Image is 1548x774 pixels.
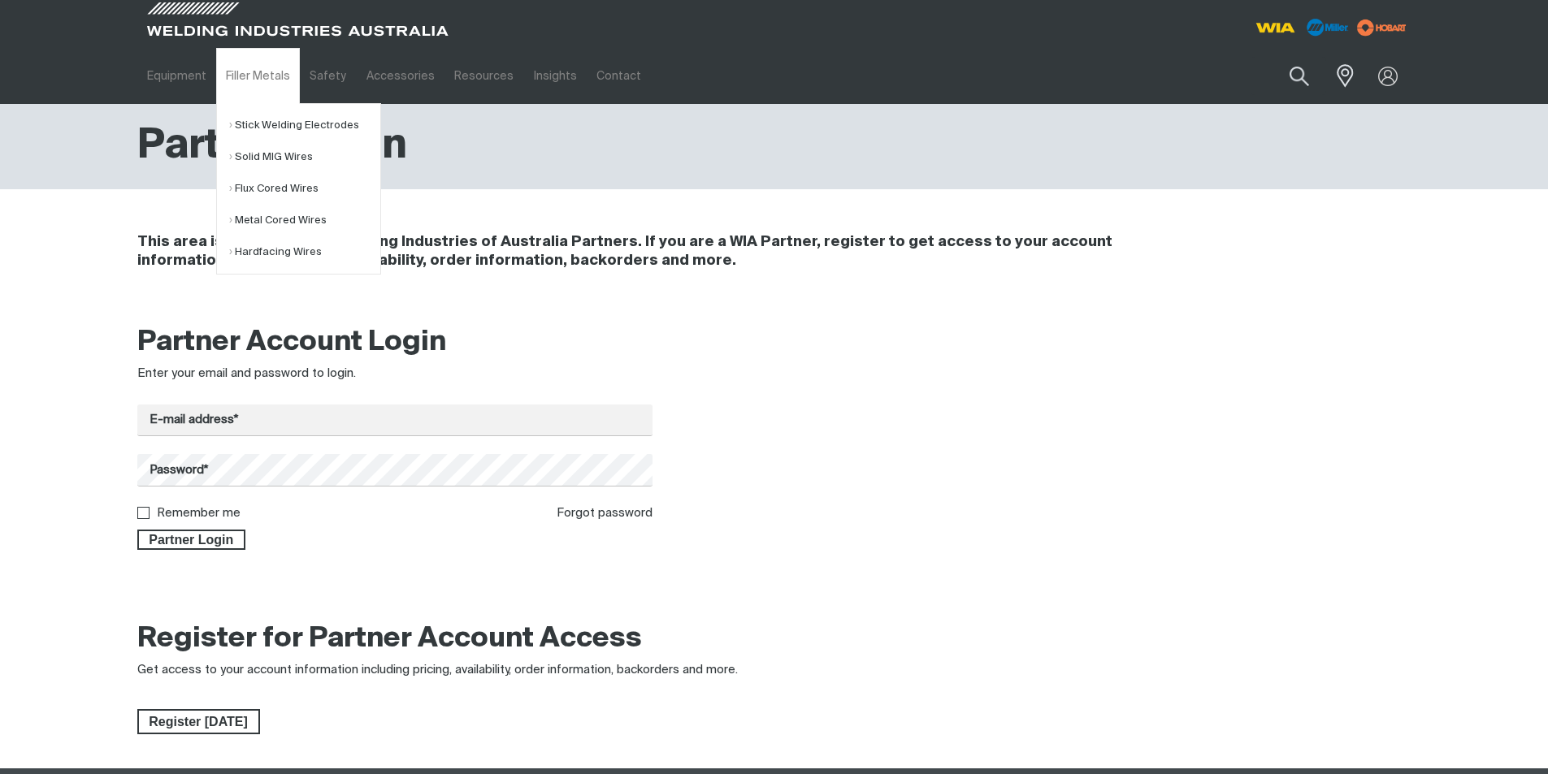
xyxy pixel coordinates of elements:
a: Forgot password [557,507,653,519]
a: Insights [523,48,586,104]
h2: Partner Account Login [137,325,653,361]
span: Get access to your account information including pricing, availability, order information, backor... [137,664,738,676]
h4: This area is exclusively for Welding Industries of Australia Partners. If you are a WIA Partner, ... [137,233,1195,270]
a: Solid MIG Wires [229,141,380,173]
button: Search products [1272,57,1327,95]
a: Flux Cored Wires [229,173,380,205]
h1: Partner Login [137,120,407,173]
a: Equipment [137,48,216,104]
img: miller [1352,15,1411,40]
button: Partner Login [137,530,246,551]
a: Accessories [357,48,444,104]
a: Safety [300,48,356,104]
a: Register Today [137,709,260,735]
nav: Main [137,48,1093,104]
input: Product name or item number... [1251,57,1326,95]
div: Enter your email and password to login. [137,365,653,383]
a: Hardfacing Wires [229,236,380,268]
a: Contact [587,48,651,104]
a: Metal Cored Wires [229,205,380,236]
a: Stick Welding Electrodes [229,110,380,141]
h2: Register for Partner Account Access [137,621,642,657]
ul: Filler Metals Submenu [216,103,381,275]
a: Filler Metals [216,48,300,104]
a: Resources [444,48,523,104]
span: Partner Login [139,530,245,551]
span: Register [DATE] [139,709,258,735]
label: Remember me [157,507,241,519]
